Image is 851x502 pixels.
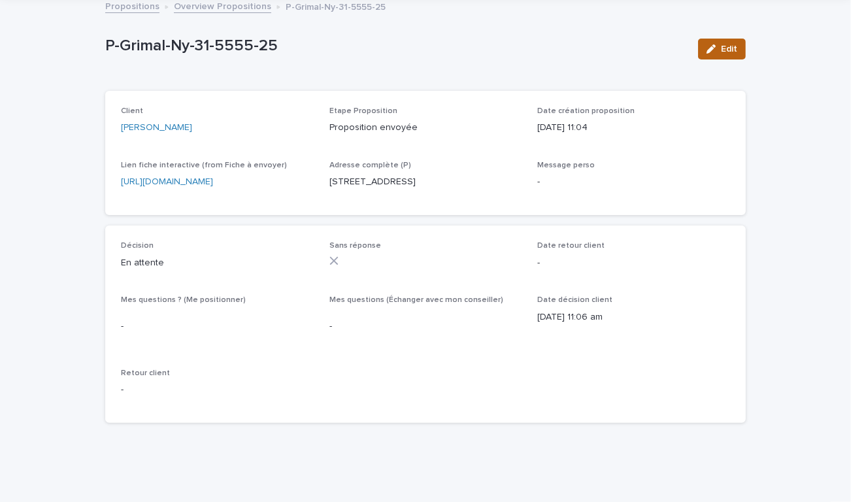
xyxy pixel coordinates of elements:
p: - [329,320,522,333]
span: Message perso [537,161,595,169]
p: [STREET_ADDRESS] [329,175,522,189]
span: Adresse complète (P) [329,161,411,169]
p: P-Grimal-Ny-31-5555-25 [105,37,688,56]
span: Sans réponse [329,242,381,250]
p: - [121,383,730,397]
span: Client [121,107,143,115]
p: - [121,320,314,333]
a: [URL][DOMAIN_NAME] [121,177,213,186]
span: Mes questions ? (Me positionner) [121,296,246,304]
a: [PERSON_NAME] [121,121,192,135]
p: En attente [121,256,314,270]
span: Date décision client [537,296,612,304]
span: Retour client [121,369,170,377]
button: Edit [698,39,746,59]
p: Proposition envoyée [329,121,522,135]
p: - [537,175,730,189]
span: Date retour client [537,242,605,250]
p: [DATE] 11:04 [537,121,730,135]
span: Décision [121,242,154,250]
span: Mes questions (Échanger avec mon conseiller) [329,296,503,304]
span: Edit [721,44,737,54]
span: Date création proposition [537,107,635,115]
p: - [537,256,730,270]
span: Lien fiche interactive (from Fiche à envoyer) [121,161,287,169]
p: [DATE] 11:06 am [537,310,730,324]
span: Etape Proposition [329,107,397,115]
